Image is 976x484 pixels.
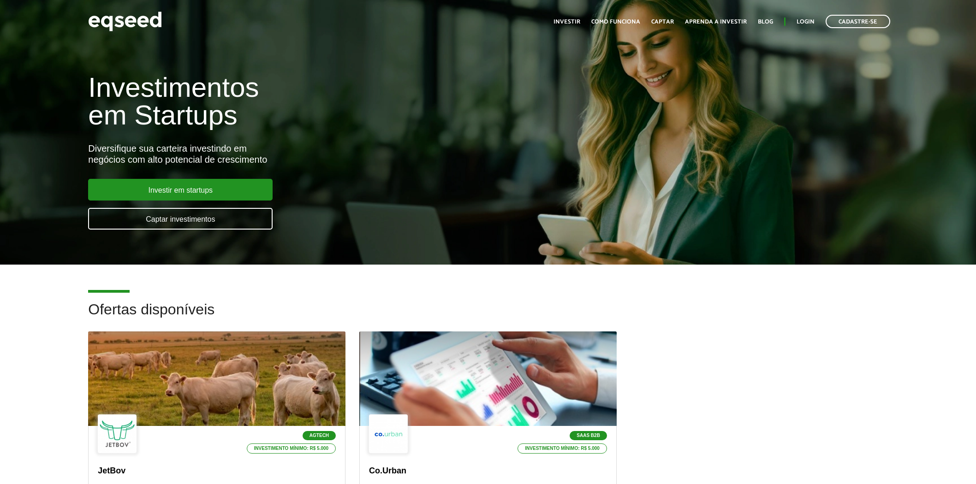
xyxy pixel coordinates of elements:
[518,443,607,454] p: Investimento mínimo: R$ 5.000
[247,443,336,454] p: Investimento mínimo: R$ 5.000
[88,301,887,331] h2: Ofertas disponíveis
[651,19,674,25] a: Captar
[88,179,273,201] a: Investir em startups
[98,466,336,476] p: JetBov
[303,431,336,440] p: Agtech
[826,15,890,28] a: Cadastre-se
[88,9,162,34] img: EqSeed
[88,74,562,129] h1: Investimentos em Startups
[591,19,640,25] a: Como funciona
[553,19,580,25] a: Investir
[88,208,273,230] a: Captar investimentos
[758,19,773,25] a: Blog
[88,143,562,165] div: Diversifique sua carteira investindo em negócios com alto potencial de crescimento
[797,19,815,25] a: Login
[685,19,747,25] a: Aprenda a investir
[570,431,607,440] p: SaaS B2B
[369,466,607,476] p: Co.Urban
